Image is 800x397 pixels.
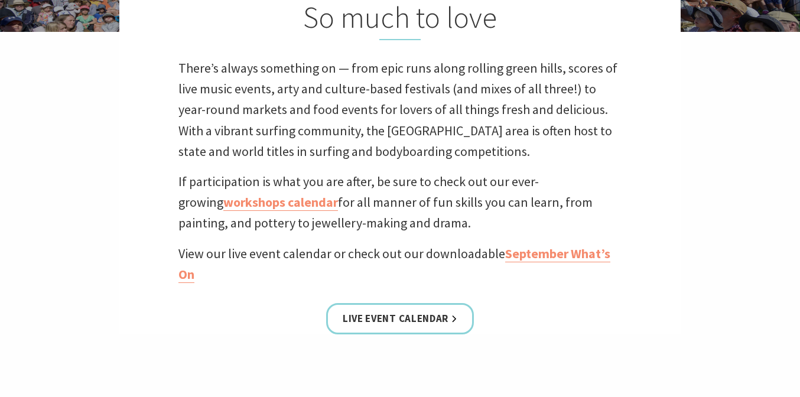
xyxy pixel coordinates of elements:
[178,58,622,162] p: There’s always something on — from epic runs along rolling green hills, scores of live music even...
[223,194,338,211] a: workshops calendar
[326,303,474,334] a: Live Event Calendar
[178,245,610,283] a: September What’s On
[178,171,622,234] p: If participation is what you are after, be sure to check out our ever-growing for all manner of f...
[178,243,622,285] p: View our live event calendar or check out our downloadable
